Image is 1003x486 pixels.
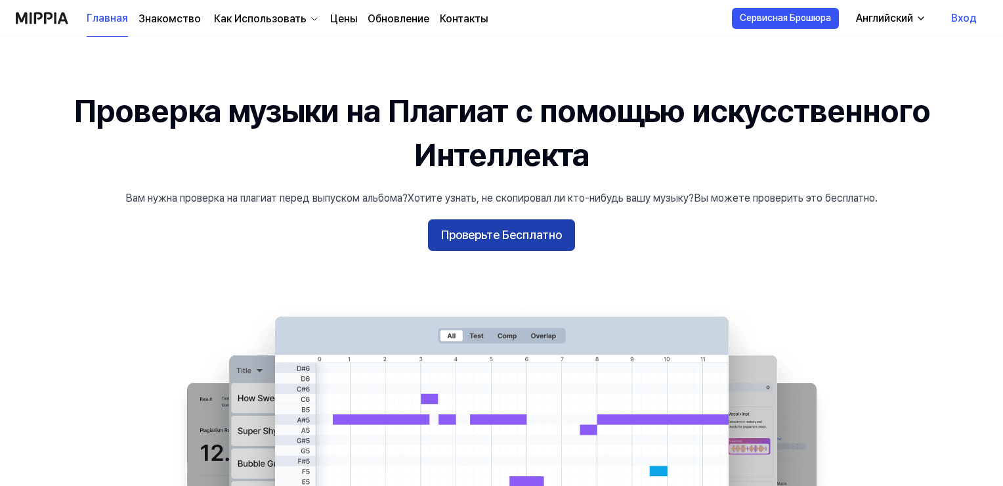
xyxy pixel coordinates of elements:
ya-tr-span: Вам нужна проверка на плагиат перед выпуском альбома? [125,192,408,204]
button: Проверьте Бесплатно [428,219,575,251]
a: Цены [330,11,357,27]
button: Сервисная Брошюра [732,8,839,29]
ya-tr-span: Знакомство [139,12,201,25]
a: Обновление [368,11,429,27]
ya-tr-span: Хотите узнать, не скопировал ли кто-нибудь вашу музыку? [408,192,694,204]
ya-tr-span: Вы можете проверить это бесплатно. [694,192,878,204]
ya-tr-span: Обновление [368,12,429,25]
ya-tr-span: Вход [951,11,977,26]
a: Знакомство [139,11,201,27]
ya-tr-span: Как Использовать [214,12,307,25]
ya-tr-span: Английский [856,12,913,24]
ya-tr-span: Контакты [440,12,488,25]
ya-tr-span: Проверка музыки на Плагиат с помощью искусственного Интеллекта [74,92,930,174]
ya-tr-span: Главная [87,11,128,26]
button: Английский [845,5,934,32]
ya-tr-span: Цены [330,12,357,25]
ya-tr-span: Сервисная Брошюра [740,12,831,25]
a: Главная [87,1,128,37]
button: Как Использовать [211,11,320,27]
a: Контакты [440,11,488,27]
ya-tr-span: Проверьте Бесплатно [441,226,562,245]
